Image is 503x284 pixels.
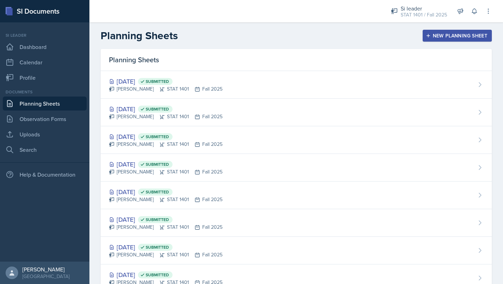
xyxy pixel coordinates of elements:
[3,143,87,157] a: Search
[109,251,223,258] div: [PERSON_NAME] STAT 1401 Fall 2025
[146,162,169,167] span: Submitted
[3,71,87,85] a: Profile
[109,223,223,231] div: [PERSON_NAME] STAT 1401 Fall 2025
[109,159,223,169] div: [DATE]
[101,99,492,126] a: [DATE] Submitted [PERSON_NAME]STAT 1401Fall 2025
[109,187,223,197] div: [DATE]
[101,182,492,209] a: [DATE] Submitted [PERSON_NAME]STAT 1401Fall 2025
[101,126,492,154] a: [DATE] Submitted [PERSON_NAME]STAT 1401Fall 2025
[146,272,169,278] span: Submitted
[101,154,492,182] a: [DATE] Submitted [PERSON_NAME]STAT 1401Fall 2025
[3,32,87,38] div: Si leader
[423,30,492,42] button: New Planning Sheet
[3,127,87,141] a: Uploads
[146,217,169,222] span: Submitted
[109,132,223,141] div: [DATE]
[109,242,223,252] div: [DATE]
[109,196,223,203] div: [PERSON_NAME] STAT 1401 Fall 2025
[109,215,223,224] div: [DATE]
[146,106,169,112] span: Submitted
[146,189,169,195] span: Submitted
[3,97,87,111] a: Planning Sheets
[146,79,169,84] span: Submitted
[101,29,178,42] h2: Planning Sheets
[146,244,169,250] span: Submitted
[101,71,492,99] a: [DATE] Submitted [PERSON_NAME]STAT 1401Fall 2025
[427,33,487,38] div: New Planning Sheet
[3,168,87,182] div: Help & Documentation
[109,141,223,148] div: [PERSON_NAME] STAT 1401 Fall 2025
[109,270,223,279] div: [DATE]
[3,40,87,54] a: Dashboard
[146,134,169,140] span: Submitted
[22,273,70,280] div: [GEOGRAPHIC_DATA]
[3,112,87,126] a: Observation Forms
[401,4,447,13] div: Si leader
[3,89,87,95] div: Documents
[109,104,223,114] div: [DATE]
[109,168,223,176] div: [PERSON_NAME] STAT 1401 Fall 2025
[109,113,223,120] div: [PERSON_NAME] STAT 1401 Fall 2025
[22,266,70,273] div: [PERSON_NAME]
[101,209,492,237] a: [DATE] Submitted [PERSON_NAME]STAT 1401Fall 2025
[109,85,223,93] div: [PERSON_NAME] STAT 1401 Fall 2025
[109,77,223,86] div: [DATE]
[101,49,492,71] div: Planning Sheets
[3,55,87,69] a: Calendar
[101,237,492,264] a: [DATE] Submitted [PERSON_NAME]STAT 1401Fall 2025
[401,11,447,19] div: STAT 1401 / Fall 2025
